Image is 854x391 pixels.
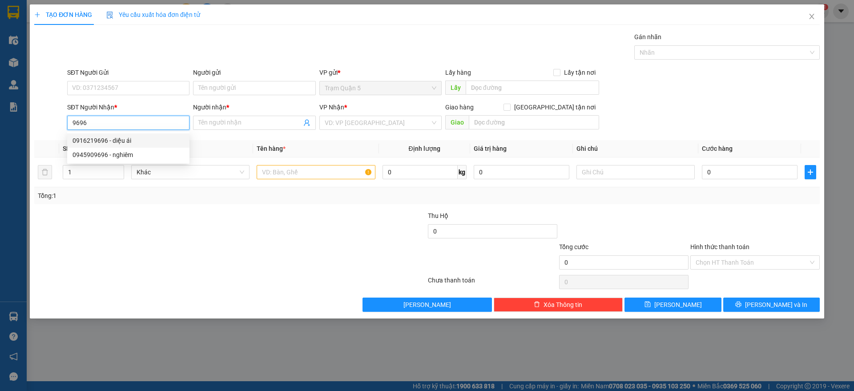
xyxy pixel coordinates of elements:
input: 0 [474,165,569,179]
label: Gán nhãn [634,33,661,40]
input: Dọc đường [466,81,599,95]
div: 0945909696 - nghiêm [73,150,184,160]
span: close [808,13,815,20]
button: plus [805,165,816,179]
span: Xóa Thông tin [544,300,582,310]
span: TẠO ĐƠN HÀNG [34,11,92,18]
span: Khác [137,165,244,179]
span: save [645,301,651,308]
span: kg [458,165,467,179]
button: printer[PERSON_NAME] và In [723,298,820,312]
input: Ghi Chú [576,165,695,179]
span: plus [805,169,816,176]
button: Close [799,4,824,29]
button: delete [38,165,52,179]
span: [PERSON_NAME] và In [745,300,807,310]
span: [GEOGRAPHIC_DATA] tận nơi [511,102,599,112]
span: Tên hàng [257,145,286,152]
span: Yêu cầu xuất hóa đơn điện tử [106,11,200,18]
div: 0916219696 - diệu ái [67,133,189,148]
span: delete [534,301,540,308]
span: [PERSON_NAME] [403,300,451,310]
input: Dọc đường [469,115,599,129]
div: VP gửi [319,68,442,77]
span: Lấy tận nơi [560,68,599,77]
span: Giá trị hàng [474,145,507,152]
div: 0945909696 - nghiêm [67,148,189,162]
div: Tổng: 1 [38,191,330,201]
span: plus [34,12,40,18]
div: SĐT Người Nhận [67,102,189,112]
span: VP Nhận [319,104,344,111]
span: Lấy hàng [445,69,471,76]
span: Thu Hộ [428,212,448,219]
span: Giao [445,115,469,129]
button: deleteXóa Thông tin [494,298,623,312]
label: Hình thức thanh toán [690,243,749,250]
img: icon [106,12,113,19]
input: VD: Bàn, Ghế [257,165,375,179]
span: Giao hàng [445,104,474,111]
span: user-add [303,119,310,126]
div: 0916219696 - diệu ái [73,136,184,145]
span: Cước hàng [702,145,733,152]
button: save[PERSON_NAME] [624,298,721,312]
span: SL [63,145,70,152]
th: Ghi chú [573,140,698,157]
span: [PERSON_NAME] [654,300,702,310]
span: Trạm Quận 5 [325,81,436,95]
button: [PERSON_NAME] [363,298,492,312]
span: printer [735,301,741,308]
div: Người nhận [193,102,315,112]
div: Người gửi [193,68,315,77]
span: Định lượng [409,145,440,152]
div: Chưa thanh toán [427,275,558,291]
span: Lấy [445,81,466,95]
span: Tổng cước [559,243,588,250]
div: SĐT Người Gửi [67,68,189,77]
